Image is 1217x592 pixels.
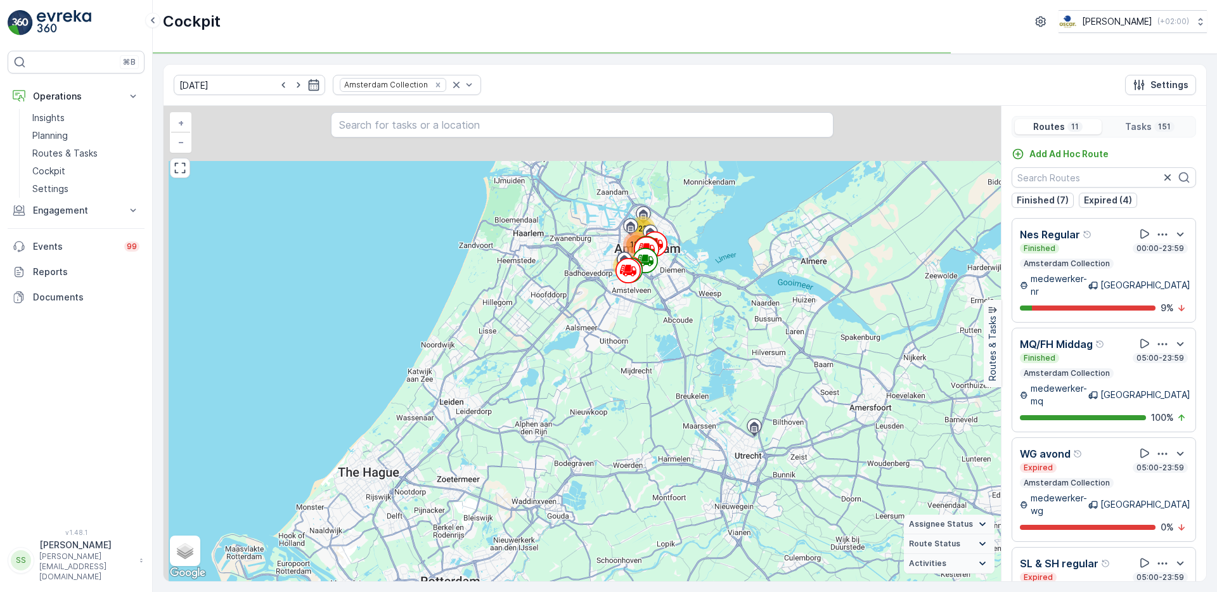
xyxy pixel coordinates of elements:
a: Events99 [8,234,145,259]
p: [GEOGRAPHIC_DATA] [1100,498,1190,511]
p: [GEOGRAPHIC_DATA] [1100,279,1190,292]
button: Operations [8,84,145,109]
p: medewerker-wg [1031,492,1088,517]
button: Finished (7) [1012,193,1074,208]
button: Settings [1125,75,1196,95]
p: Insights [32,112,65,124]
p: Tasks [1125,120,1152,133]
p: 00:00-23:59 [1135,243,1185,254]
span: Assignee Status [909,519,973,529]
a: Zoom In [171,113,190,132]
button: Engagement [8,198,145,223]
p: Cockpit [163,11,221,32]
button: SS[PERSON_NAME][PERSON_NAME][EMAIL_ADDRESS][DOMAIN_NAME] [8,539,145,582]
p: Events [33,240,117,253]
div: Help Tooltip Icon [1083,229,1093,240]
a: Documents [8,285,145,310]
img: basis-logo_rgb2x.png [1059,15,1077,29]
button: Expired (4) [1079,193,1137,208]
a: Zoom Out [171,132,190,151]
img: logo_light-DOdMpM7g.png [37,10,91,35]
summary: Activities [904,554,995,574]
p: Settings [32,183,68,195]
p: Documents [33,291,139,304]
button: [PERSON_NAME](+02:00) [1059,10,1207,33]
p: Finished [1022,353,1057,363]
p: Finished [1022,243,1057,254]
p: Routes & Tasks [986,316,999,382]
span: v 1.48.1 [8,529,145,536]
summary: Assignee Status [904,515,995,534]
div: 115 [623,232,648,257]
p: Cockpit [32,165,65,177]
div: Help Tooltip Icon [1101,558,1111,569]
p: Amsterdam Collection [1022,478,1111,488]
p: 05:00-23:59 [1135,572,1185,582]
p: Expired (4) [1084,194,1132,207]
p: 9 % [1161,302,1174,314]
p: Reports [33,266,139,278]
p: 99 [127,241,137,252]
span: Route Status [909,539,960,549]
p: [PERSON_NAME] [1082,15,1152,28]
input: Search for tasks or a location [331,112,834,138]
p: Expired [1022,572,1054,582]
p: ( +02:00 ) [1157,16,1189,27]
img: logo [8,10,33,35]
div: 22 [630,216,655,241]
p: medewerker-nr [1031,273,1088,298]
input: dd/mm/yyyy [174,75,325,95]
p: 05:00-23:59 [1135,463,1185,473]
span: Activities [909,558,946,569]
div: Amsterdam Collection [340,79,430,91]
div: 14 [613,254,638,279]
p: [PERSON_NAME][EMAIL_ADDRESS][DOMAIN_NAME] [39,551,133,582]
a: Add Ad Hoc Route [1012,148,1109,160]
p: SL & SH regular [1020,556,1098,571]
p: Engagement [33,204,119,217]
p: ⌘B [123,57,136,67]
p: Amsterdam Collection [1022,259,1111,269]
p: Nes Regular [1020,227,1080,242]
p: MQ/FH Middag [1020,337,1093,352]
p: Settings [1150,79,1188,91]
p: Planning [32,129,68,142]
p: 11 [1070,122,1080,132]
p: 0 % [1161,521,1174,534]
p: [PERSON_NAME] [39,539,133,551]
p: Operations [33,90,119,103]
img: Google [167,565,209,581]
p: Finished (7) [1017,194,1069,207]
p: medewerker-mq [1031,382,1088,408]
a: Settings [27,180,145,198]
p: 151 [1157,122,1172,132]
p: WG avond [1020,446,1071,461]
a: Reports [8,259,145,285]
p: Amsterdam Collection [1022,368,1111,378]
p: 05:00-23:59 [1135,353,1185,363]
span: − [178,136,184,147]
div: Remove Amsterdam Collection [431,80,445,90]
p: [GEOGRAPHIC_DATA] [1100,389,1190,401]
span: + [178,117,184,128]
a: Layers [171,537,199,565]
span: 115 [630,240,642,249]
summary: Route Status [904,534,995,554]
div: Help Tooltip Icon [1095,339,1105,349]
a: Open this area in Google Maps (opens a new window) [167,565,209,581]
a: Routes & Tasks [27,145,145,162]
p: Expired [1022,463,1054,473]
a: Cockpit [27,162,145,180]
a: Insights [27,109,145,127]
p: Routes & Tasks [32,147,98,160]
p: Add Ad Hoc Route [1029,148,1109,160]
p: Routes [1033,120,1065,133]
a: Planning [27,127,145,145]
div: SS [11,550,31,570]
div: Help Tooltip Icon [1073,449,1083,459]
p: 100 % [1151,411,1174,424]
input: Search Routes [1012,167,1196,188]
